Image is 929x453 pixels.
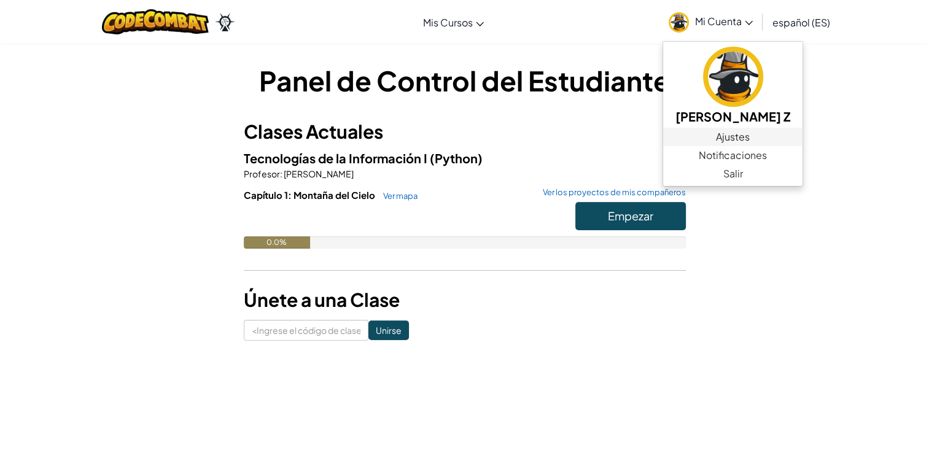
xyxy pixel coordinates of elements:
[244,320,368,341] input: <Ingrese el código de clase>
[663,45,803,128] a: [PERSON_NAME] Z
[663,2,759,41] a: Mi Cuenta
[430,150,483,166] span: (Python)
[215,13,235,31] img: Ozaria
[244,61,686,99] h1: Panel de Control del Estudiante
[244,118,686,145] h3: Clases Actuales
[102,9,209,34] img: Logotipo de CodeCombat
[537,188,686,196] a: Ver los proyectos de mis compañeros
[368,320,409,340] input: Unirse
[703,47,763,107] img: avatar
[244,168,280,179] span: Profesor
[417,6,490,39] a: Mis Cursos
[280,168,282,179] span: :
[377,191,418,201] a: Ver mapa
[663,146,803,165] a: Notificaciones
[766,6,836,39] a: español (ES)
[663,128,803,146] a: Ajustes
[244,189,377,201] span: Capítulo 1: Montaña del Cielo
[244,236,310,249] div: 0.0%
[772,16,830,29] span: español (ES)
[244,286,686,314] h3: Únete a una Clase
[675,107,790,126] h5: [PERSON_NAME] Z
[695,15,753,28] span: Mi Cuenta
[244,150,430,166] span: Tecnologías de la Información I
[669,12,689,33] img: avatar
[423,16,473,29] span: Mis Cursos
[663,165,803,183] a: Salir
[282,168,354,179] span: [PERSON_NAME]
[575,202,686,230] button: Empezar
[699,148,767,163] span: Notificaciones
[608,209,653,223] span: Empezar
